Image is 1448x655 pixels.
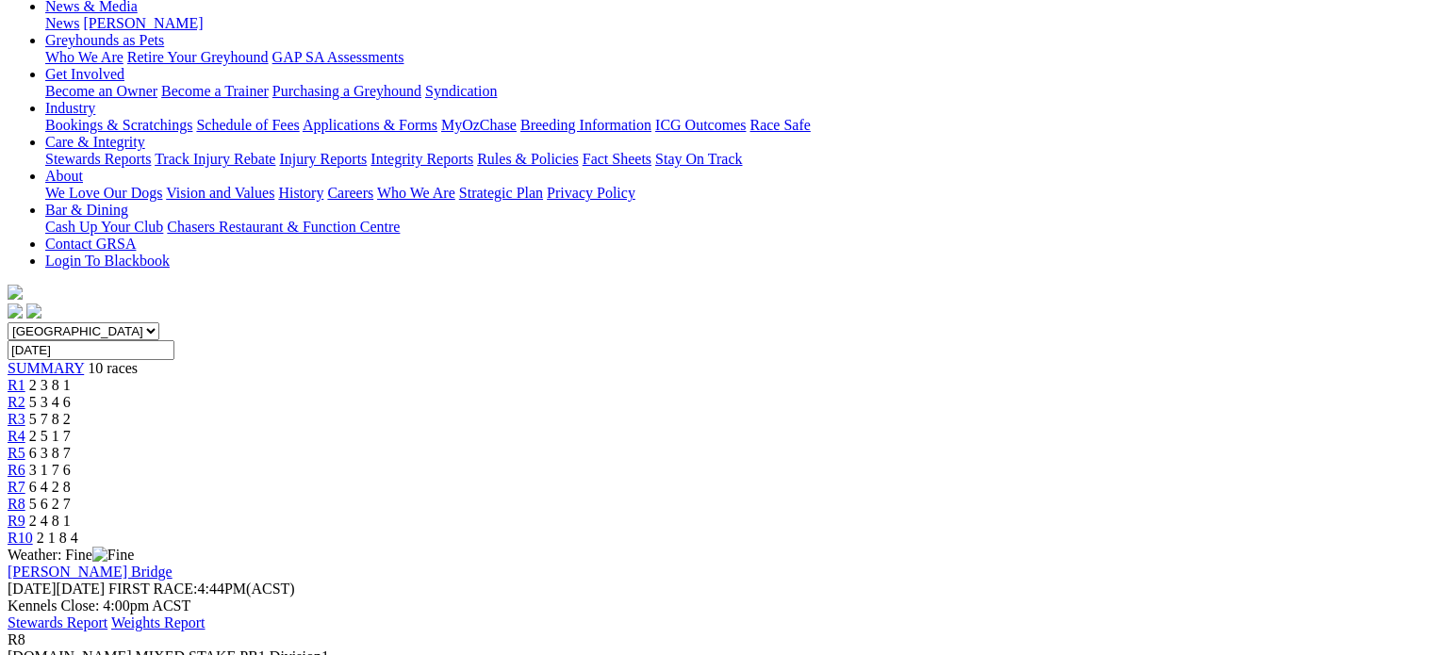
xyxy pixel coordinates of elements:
a: R9 [8,513,25,529]
span: Weather: Fine [8,547,134,563]
a: [PERSON_NAME] Bridge [8,564,173,580]
a: Cash Up Your Club [45,219,163,235]
a: [PERSON_NAME] [83,15,203,31]
a: Race Safe [749,117,810,133]
a: MyOzChase [441,117,517,133]
a: Greyhounds as Pets [45,32,164,48]
a: Schedule of Fees [196,117,299,133]
a: Integrity Reports [370,151,473,167]
a: Login To Blackbook [45,253,170,269]
span: 2 1 8 4 [37,530,78,546]
div: About [45,185,1426,202]
a: R3 [8,411,25,427]
span: 5 3 4 6 [29,394,71,410]
div: Kennels Close: 4:00pm ACST [8,598,1426,614]
a: Get Involved [45,66,124,82]
a: Careers [327,185,373,201]
span: 5 6 2 7 [29,496,71,512]
span: [DATE] [8,581,57,597]
a: GAP SA Assessments [272,49,404,65]
a: News [45,15,79,31]
img: Fine [92,547,134,564]
a: Care & Integrity [45,134,145,150]
a: Stay On Track [655,151,742,167]
a: R10 [8,530,33,546]
a: Applications & Forms [303,117,437,133]
a: R8 [8,496,25,512]
a: Industry [45,100,95,116]
a: Track Injury Rebate [155,151,275,167]
span: 2 3 8 1 [29,377,71,393]
a: R2 [8,394,25,410]
a: R7 [8,479,25,495]
a: Strategic Plan [459,185,543,201]
a: Who We Are [377,185,455,201]
a: Purchasing a Greyhound [272,83,421,99]
div: Bar & Dining [45,219,1426,236]
a: Who We Are [45,49,123,65]
a: We Love Our Dogs [45,185,162,201]
a: Vision and Values [166,185,274,201]
a: Weights Report [111,614,206,630]
span: R8 [8,631,25,647]
span: [DATE] [8,581,105,597]
a: About [45,168,83,184]
a: Bookings & Scratchings [45,117,192,133]
span: 3 1 7 6 [29,462,71,478]
span: 2 5 1 7 [29,428,71,444]
a: Privacy Policy [547,185,635,201]
span: 10 races [88,360,138,376]
img: twitter.svg [26,303,41,319]
a: Breeding Information [520,117,651,133]
a: History [278,185,323,201]
a: R1 [8,377,25,393]
a: Stewards Reports [45,151,151,167]
input: Select date [8,340,174,360]
a: Become an Owner [45,83,157,99]
a: R5 [8,445,25,461]
a: Syndication [425,83,497,99]
div: Get Involved [45,83,1426,100]
a: Fact Sheets [583,151,651,167]
img: logo-grsa-white.png [8,285,23,300]
span: 5 7 8 2 [29,411,71,427]
span: 4:44PM(ACST) [108,581,295,597]
a: ICG Outcomes [655,117,746,133]
a: Bar & Dining [45,202,128,218]
a: R4 [8,428,25,444]
a: SUMMARY [8,360,84,376]
div: Care & Integrity [45,151,1426,168]
div: Industry [45,117,1426,134]
span: 2 4 8 1 [29,513,71,529]
a: R6 [8,462,25,478]
a: Retire Your Greyhound [127,49,269,65]
a: Stewards Report [8,614,107,630]
span: FIRST RACE: [108,581,197,597]
img: facebook.svg [8,303,23,319]
a: Injury Reports [279,151,367,167]
a: Contact GRSA [45,236,136,252]
div: News & Media [45,15,1426,32]
a: Become a Trainer [161,83,269,99]
a: Rules & Policies [477,151,579,167]
a: Chasers Restaurant & Function Centre [167,219,400,235]
span: 6 3 8 7 [29,445,71,461]
div: Greyhounds as Pets [45,49,1426,66]
span: 6 4 2 8 [29,479,71,495]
